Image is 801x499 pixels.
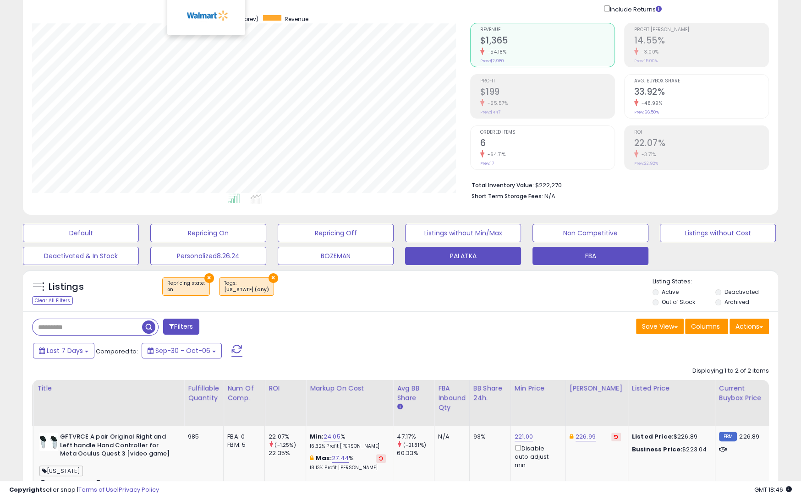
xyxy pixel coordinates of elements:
[632,432,674,441] b: Listed Price:
[480,79,614,84] span: Profit
[39,433,177,498] div: ASIN:
[719,384,766,403] div: Current Buybox Price
[167,280,205,293] span: Repricing state :
[405,247,521,265] button: PALATKA
[227,433,258,441] div: FBA: 0
[634,109,659,115] small: Prev: 66.50%
[227,441,258,449] div: FBM: 5
[438,384,466,412] div: FBA inbound Qty
[310,465,386,471] p: 18.13% Profit [PERSON_NAME]
[310,454,386,471] div: %
[397,403,402,411] small: Avg BB Share.
[719,432,737,441] small: FBM
[204,273,214,283] button: ×
[78,485,117,494] a: Terms of Use
[39,433,58,451] img: 31P9kki5PTL._SL40_.jpg
[119,485,159,494] a: Privacy Policy
[480,58,504,64] small: Prev: $2,980
[9,485,43,494] strong: Copyright
[634,35,768,48] h2: 14.55%
[397,449,434,457] div: 60.33%
[634,27,768,33] span: Profit [PERSON_NAME]
[167,287,205,293] div: on
[634,138,768,150] h2: 22.07%
[188,384,219,403] div: Fulfillable Quantity
[324,432,340,441] a: 24.05
[515,384,562,393] div: Min Price
[224,280,269,293] span: Tags :
[730,319,769,334] button: Actions
[597,4,673,14] div: Include Returns
[636,319,684,334] button: Save View
[480,138,614,150] h2: 6
[9,486,159,494] div: seller snap | |
[163,319,199,335] button: Filters
[310,433,386,450] div: %
[32,296,73,305] div: Clear All Filters
[660,224,776,242] button: Listings without Cost
[227,384,261,403] div: Num of Comp.
[269,449,306,457] div: 22.35%
[472,181,534,189] b: Total Inventory Value:
[472,179,763,190] li: $222,270
[515,432,533,441] a: 221.00
[405,224,521,242] button: Listings without Min/Max
[634,58,658,64] small: Prev: 15.00%
[754,485,792,494] span: 2025-10-14 18:46 GMT
[142,343,222,358] button: Sep-30 - Oct-06
[480,87,614,99] h2: $199
[403,441,426,449] small: (-21.81%)
[653,277,778,286] p: Listing States:
[692,367,769,375] div: Displaying 1 to 2 of 2 items
[724,288,759,296] label: Deactivated
[274,441,296,449] small: (-1.25%)
[60,433,171,461] b: GFTVRCE A pair Original Right and Left handle Hand Controller for Meta Oculus Quest 3 [video game]
[397,384,430,403] div: Avg BB Share
[39,466,83,476] span: [US_STATE]
[739,432,759,441] span: 226.89
[634,161,658,166] small: Prev: 22.92%
[532,247,648,265] button: FBA
[662,288,679,296] label: Active
[484,151,506,158] small: -64.71%
[634,79,768,84] span: Avg. Buybox Share
[23,224,139,242] button: Default
[33,343,94,358] button: Last 7 Days
[662,298,695,306] label: Out of Stock
[544,192,555,201] span: N/A
[473,433,504,441] div: 93%
[472,192,543,200] b: Short Term Storage Fees:
[316,454,332,462] b: Max:
[150,247,266,265] button: Personalized8.26.24
[310,443,386,450] p: 16.32% Profit [PERSON_NAME]
[691,322,720,331] span: Columns
[480,130,614,135] span: Ordered Items
[484,49,507,55] small: -54.18%
[155,346,210,355] span: Sep-30 - Oct-06
[278,247,394,265] button: BOZEMAN
[480,27,614,33] span: Revenue
[332,454,349,463] a: 27.44
[570,384,624,393] div: [PERSON_NAME]
[638,49,659,55] small: -3.00%
[638,100,663,107] small: -48.99%
[224,287,269,293] div: [US_STATE] (any)
[480,35,614,48] h2: $1,365
[532,224,648,242] button: Non Competitive
[634,130,768,135] span: ROI
[278,224,394,242] button: Repricing Off
[310,432,324,441] b: Min:
[37,384,180,393] div: Title
[47,346,83,355] span: Last 7 Days
[634,87,768,99] h2: 33.92%
[306,380,393,426] th: The percentage added to the cost of goods (COGS) that forms the calculator for Min & Max prices.
[23,247,139,265] button: Deactivated & In Stock
[632,445,682,454] b: Business Price:
[632,433,708,441] div: $226.89
[49,281,84,293] h5: Listings
[632,445,708,454] div: $223.04
[96,347,138,356] span: Compared to:
[632,384,711,393] div: Listed Price
[188,433,216,441] div: 985
[150,224,266,242] button: Repricing On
